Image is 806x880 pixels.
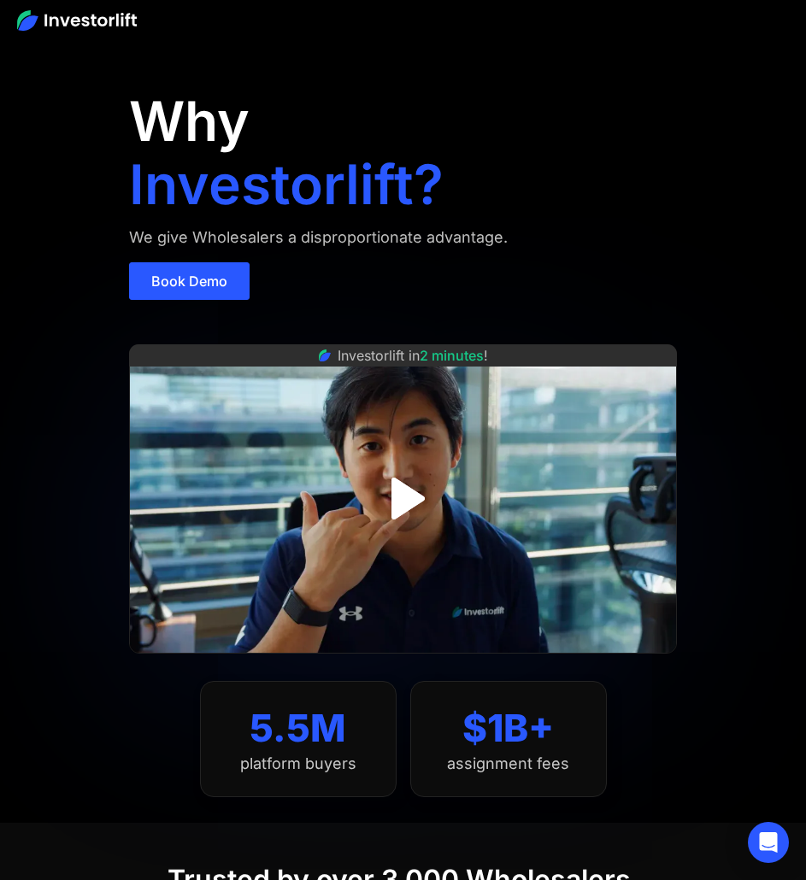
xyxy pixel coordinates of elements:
a: open lightbox [365,461,441,537]
div: Open Intercom Messenger [748,822,789,863]
div: We give Wholesalers a disproportionate advantage. [129,226,508,249]
div: platform buyers [240,754,356,773]
span: 2 minutes [420,347,484,364]
div: assignment fees [447,754,569,773]
div: $1B+ [462,706,554,751]
a: Book Demo [129,262,250,300]
h1: Investorlift? [129,157,444,212]
div: Investorlift in ! [338,345,488,366]
h1: Why [129,94,250,149]
div: 5.5M [250,706,346,751]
